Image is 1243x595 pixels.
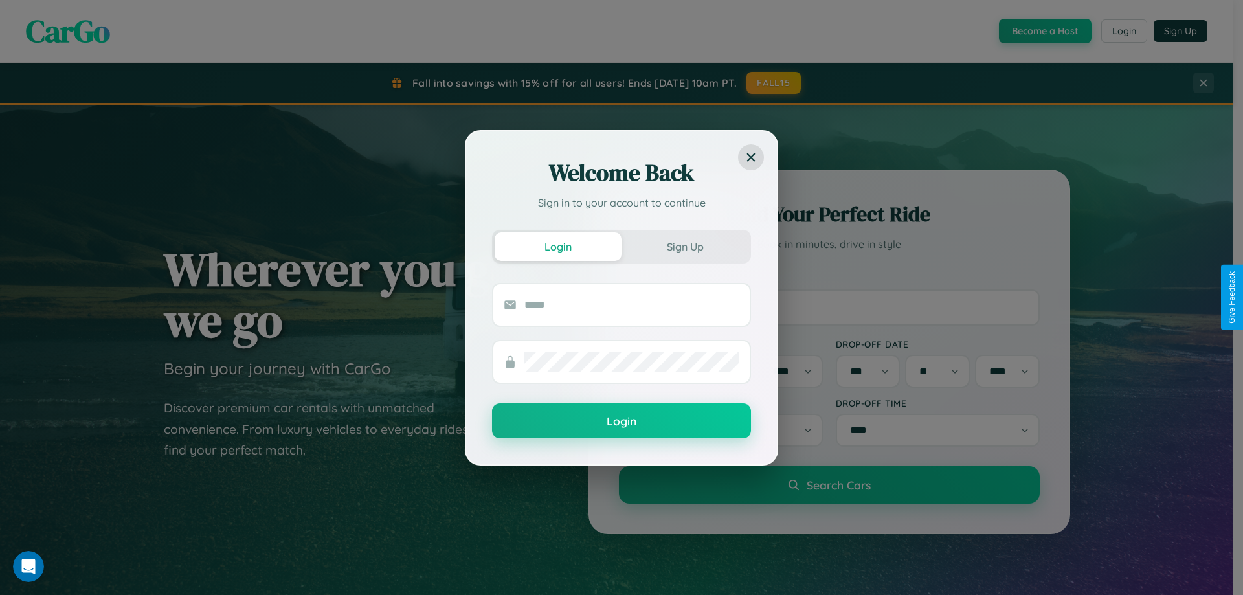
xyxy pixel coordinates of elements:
[495,232,621,261] button: Login
[492,195,751,210] p: Sign in to your account to continue
[621,232,748,261] button: Sign Up
[492,157,751,188] h2: Welcome Back
[1227,271,1237,324] div: Give Feedback
[13,551,44,582] iframe: Intercom live chat
[492,403,751,438] button: Login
